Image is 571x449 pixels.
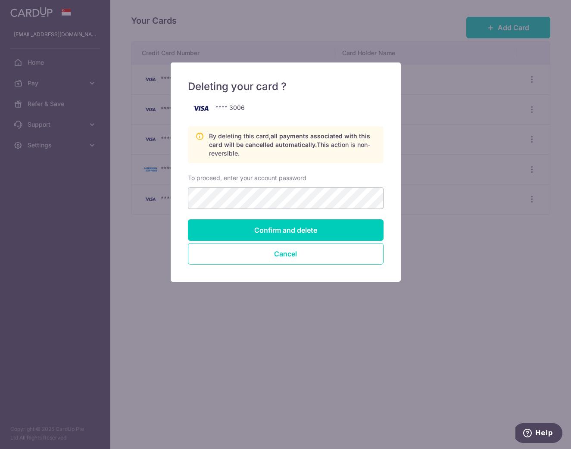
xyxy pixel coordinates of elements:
[188,80,384,94] h5: Deleting your card ?
[188,219,384,241] input: Confirm and delete
[209,132,370,148] span: all payments associated with this card will be cancelled automatically.
[188,174,306,182] label: To proceed, enter your account password
[209,132,376,158] p: By deleting this card, This action is non-reversible.
[188,243,384,265] button: Close
[515,423,562,445] iframe: Opens a widget where you can find more information
[20,6,37,14] span: Help
[188,100,214,116] img: visa-761abec96037c8ab836742a37ff580f5eed1c99042f5b0e3b4741c5ac3fec333.png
